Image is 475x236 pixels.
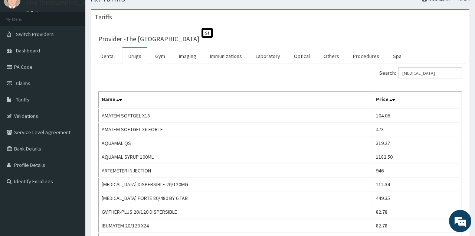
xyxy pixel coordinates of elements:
div: Chat with us now [39,42,125,51]
span: St [202,28,213,38]
a: Procedures [347,48,385,64]
th: Name [99,92,373,109]
div: Minimize live chat window [122,4,140,22]
td: GVITHER-PLUS 20/120 DISPERSIBLE [99,205,373,219]
td: AMATEM SOFTGEL X18 [99,109,373,123]
a: Gym [149,48,171,64]
h3: Provider - The [GEOGRAPHIC_DATA] [98,36,199,42]
a: Optical [288,48,316,64]
a: Immunizations [204,48,248,64]
td: 112.34 [373,178,462,191]
td: AQUAMAL SYRUP 100ML [99,150,373,164]
a: Imaging [173,48,202,64]
span: We're online! [43,71,102,146]
label: Search: [379,67,462,78]
td: 1182.50 [373,150,462,164]
a: Dental [95,48,121,64]
span: Claims [16,80,30,87]
a: Spa [387,48,407,64]
td: [MEDICAL_DATA] FORTE 80/480 BY 6 TAB [99,191,373,205]
img: d_794563401_company_1708531726252_794563401 [14,37,30,56]
td: 82.78 [373,205,462,219]
td: 473 [373,123,462,136]
td: AQUAMAL QS [99,136,373,150]
td: ARTEMETER INJECTION [99,164,373,178]
a: Others [318,48,345,64]
td: 319.27 [373,136,462,150]
a: Online [26,10,44,15]
td: AMATEM SOFTGEL X6 FORTE [99,123,373,136]
td: 104.06 [373,109,462,123]
span: Dashboard [16,47,40,54]
td: 946 [373,164,462,178]
td: [MEDICAL_DATA] DISPERSIBLE 20/120MG [99,178,373,191]
td: 449.35 [373,191,462,205]
input: Search: [398,67,462,78]
span: Switch Providers [16,31,54,38]
th: Price [373,92,462,109]
span: Tariffs [16,96,29,103]
h3: Tariffs [95,14,112,20]
textarea: Type your message and hit 'Enter' [4,157,141,183]
td: 82.78 [373,219,462,233]
a: Laboratory [250,48,286,64]
td: IBUMATEM 20/120 X24 [99,219,373,233]
a: Drugs [122,48,147,64]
